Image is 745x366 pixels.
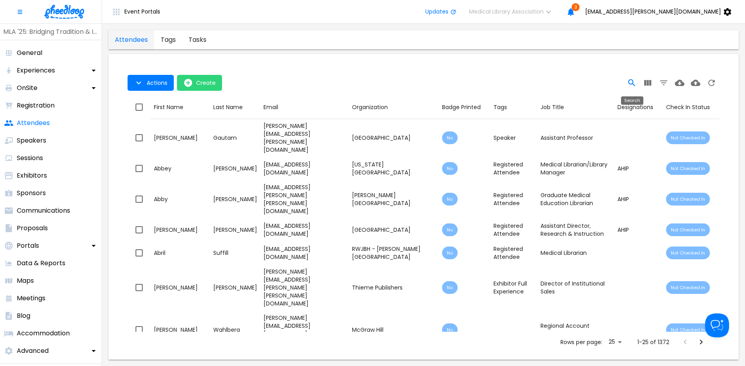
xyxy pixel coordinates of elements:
div: [PERSON_NAME] [213,164,257,172]
div: [US_STATE][GEOGRAPHIC_DATA] [352,160,436,176]
iframe: Toggle Customer Support [705,313,729,337]
p: Exhibitors [17,171,47,180]
div: [EMAIL_ADDRESS][PERSON_NAME][PERSON_NAME][DOMAIN_NAME] [263,183,346,215]
div: Organization [352,102,388,112]
p: OnSite [17,83,37,93]
div: Medical Librarian [541,249,611,257]
div: Registered Attendee [493,245,534,261]
div: 25 [605,336,625,348]
button: Sort [151,100,187,115]
p: Data & Reports [17,258,65,268]
p: Proposals [17,223,48,233]
button: Sort [349,100,391,115]
button: Upload [688,75,704,91]
span: Updates [425,8,448,15]
div: Attendee has not checked in [666,281,710,294]
span: Refresh Page [704,78,719,87]
div: [PERSON_NAME] [213,226,257,234]
p: Experiences [17,66,55,75]
button: open-Create [177,75,222,91]
div: [PERSON_NAME] [154,134,207,142]
div: First Name [154,102,183,112]
div: Check In Status [666,102,710,112]
div: Graduate Medical Education Librarian [541,191,611,207]
div: Assistant Director, Research & Instruction [541,222,611,238]
button: Download [672,75,688,91]
span: Not checked in [666,227,710,233]
button: Sort [614,100,657,115]
p: Blog [17,311,30,321]
span: Create [196,80,216,86]
div: A badge has not been printed for this attendee [442,162,458,175]
p: Advanced [17,346,49,356]
button: Sort [210,100,246,115]
button: 3 [563,4,579,20]
div: AHIP [617,226,660,234]
div: AHIP [617,164,660,172]
div: Job Title [541,102,564,112]
div: A badge has not been printed for this attendee [442,247,458,259]
span: Not checked in [666,196,710,202]
a: attendees-tab-tags [154,30,182,49]
div: AHIP [617,195,660,203]
p: Meetings [17,294,45,303]
div: A badge has not been printed for this attendee [442,193,458,206]
div: Medical Librarian/Library Manager [541,160,611,176]
div: Gautam [213,134,257,142]
button: Next Page [693,334,709,350]
div: Attendee has not checked in [666,247,710,259]
div: [PERSON_NAME] [213,284,257,292]
span: Not checked in [666,165,710,172]
div: A badge has not been printed for this attendee [442,131,458,144]
span: Not checked in [666,135,710,141]
button: Sort [663,100,713,115]
div: Registered Attendee [493,160,534,176]
div: [GEOGRAPHIC_DATA] [352,134,436,142]
button: Actions [128,75,174,91]
div: [PERSON_NAME] [213,195,257,203]
div: [EMAIL_ADDRESS][DOMAIN_NAME] [263,245,346,261]
p: 1-25 of 1372 [637,338,669,346]
div: Search [621,96,643,105]
button: Event Portals [105,4,167,20]
span: Medical Library Association [469,8,544,15]
button: Sort [260,100,281,115]
div: [PERSON_NAME] [154,284,207,292]
div: Abril [154,249,207,257]
span: No [442,250,458,256]
div: [PERSON_NAME][GEOGRAPHIC_DATA] [352,191,436,207]
p: Registration [17,101,55,110]
span: No [442,227,458,233]
span: No [442,327,458,333]
div: Director of Institutional Sales [541,280,611,296]
button: Sort [439,100,484,115]
div: [PERSON_NAME] [154,326,207,334]
div: Abby [154,195,207,203]
div: A badge has not been printed for this attendee [442,281,458,294]
div: attendees tabs [108,30,213,49]
div: [PERSON_NAME] [154,226,207,234]
button: Updates [419,4,463,20]
div: Speaker [493,134,534,142]
div: A badge has not been printed for this attendee [442,223,458,236]
div: Tags [493,102,534,112]
div: Attendee has not checked in [666,162,710,175]
div: Table Toolbar [128,70,719,96]
span: [EMAIL_ADDRESS][PERSON_NAME][DOMAIN_NAME] [585,8,721,15]
button: Search [624,75,640,91]
div: Badge Printed [442,102,481,112]
p: General [17,48,42,58]
div: Email [263,102,278,112]
div: Registered Attendee [493,191,534,207]
p: Sessions [17,153,43,163]
p: Maps [17,276,34,286]
div: [EMAIL_ADDRESS][DOMAIN_NAME] [263,222,346,238]
div: Attendee has not checked in [666,323,710,336]
div: Assistant Professor [541,134,611,142]
p: Rows per page: [560,338,602,346]
div: [GEOGRAPHIC_DATA] [352,226,436,234]
div: Designations [617,102,653,112]
a: attendees-tab-attendees [108,30,154,49]
div: RWJBH - [PERSON_NAME][GEOGRAPHIC_DATA] [352,245,436,261]
button: Filter Table [656,75,672,91]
